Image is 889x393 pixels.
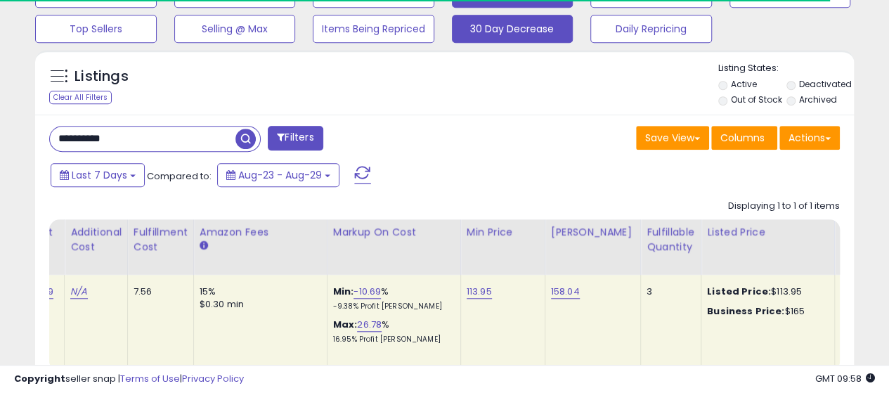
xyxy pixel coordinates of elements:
b: Listed Price: [707,285,771,298]
div: Additional Cost [70,225,122,255]
span: Aug-23 - Aug-29 [238,168,322,182]
a: N/A [70,285,87,299]
div: $165 [707,305,824,318]
button: Aug-23 - Aug-29 [217,163,339,187]
span: 2025-09-6 09:58 GMT [815,372,875,385]
small: Amazon Fees. [200,240,208,252]
button: Selling @ Max [174,15,296,43]
div: $0.30 min [200,298,316,311]
img: tab_domain_overview_orange.svg [38,82,49,93]
div: Displaying 1 to 1 of 1 items [728,200,840,213]
a: 158.04 [551,285,580,299]
p: 16.95% Profit [PERSON_NAME] [333,335,450,344]
button: Save View [636,126,709,150]
label: Archived [799,94,837,105]
button: Last 7 Days [51,163,145,187]
button: Top Sellers [35,15,157,43]
div: Listed Price [707,225,829,240]
strong: Copyright [14,372,65,385]
b: Min: [333,285,354,298]
div: 3 [647,285,690,298]
div: Keywords by Traffic [155,83,237,92]
div: Min Price [467,225,539,240]
img: tab_keywords_by_traffic_grey.svg [140,82,151,93]
p: Listing States: [718,62,854,75]
div: Clear All Filters [49,91,112,104]
span: Last 7 Days [72,168,127,182]
h5: Listings [74,67,129,86]
img: website_grey.svg [22,37,34,48]
th: The percentage added to the cost of goods (COGS) that forms the calculator for Min & Max prices. [327,219,460,275]
div: seller snap | | [14,373,244,386]
div: % [333,285,450,311]
div: Amazon Fees [200,225,321,240]
div: 15% [200,285,316,298]
div: Markup on Cost [333,225,455,240]
div: Cost [28,225,58,240]
a: 26.78 [357,318,382,332]
a: -10.69 [353,285,381,299]
div: Domain: [DOMAIN_NAME] [37,37,155,48]
a: 113.95 [467,285,492,299]
p: -9.38% Profit [PERSON_NAME] [333,302,450,311]
a: Terms of Use [120,372,180,385]
span: Compared to: [147,169,212,183]
button: Actions [779,126,840,150]
div: Fulfillment Cost [134,225,188,255]
label: Out of Stock [730,94,781,105]
button: Items Being Repriced [313,15,434,43]
div: v 4.0.25 [39,22,69,34]
label: Deactivated [799,78,852,90]
div: $113.95 [707,285,824,298]
div: % [333,318,450,344]
div: Fulfillable Quantity [647,225,695,255]
b: Business Price: [707,304,784,318]
span: Columns [720,131,765,145]
a: Privacy Policy [182,372,244,385]
div: 7.56 [134,285,183,298]
button: 30 Day Decrease [452,15,573,43]
b: Max: [333,318,358,331]
button: Columns [711,126,777,150]
button: Filters [268,126,323,150]
div: [PERSON_NAME] [551,225,635,240]
button: Daily Repricing [590,15,712,43]
div: Domain Overview [53,83,126,92]
label: Active [730,78,756,90]
img: logo_orange.svg [22,22,34,34]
